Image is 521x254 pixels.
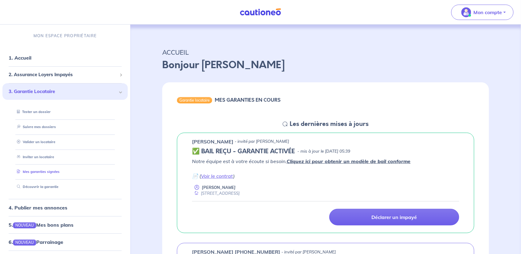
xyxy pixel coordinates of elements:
a: 1. Accueil [9,55,31,61]
p: Bonjour [PERSON_NAME] [162,58,489,72]
div: 1. Accueil [2,52,128,64]
div: 2. Assurance Loyers Impayés [2,69,128,81]
a: Valider un locataire [14,139,55,144]
a: Cliquez ici pour obtenir un modèle de bail conforme [287,158,411,164]
div: Inviter un locataire [10,152,120,162]
p: Mon compte [474,9,502,16]
p: MON ESPACE PROPRIÉTAIRE [33,33,97,39]
a: Mes garanties signées [14,170,60,174]
a: Découvrir la garantie [14,185,58,189]
a: 6.NOUVEAUParrainage [9,239,63,245]
em: Notre équipe est à votre écoute si besoin. [192,158,411,164]
a: Suivre mes dossiers [14,125,56,129]
span: 2. Assurance Loyers Impayés [9,71,117,78]
h5: ✅ BAIL REÇU - GARANTIE ACTIVÉE [192,148,295,155]
img: Cautioneo [237,8,284,16]
div: state: CONTRACT-VALIDATED, Context: IN-LANDLORD,IN-LANDLORD [192,148,459,155]
div: Suivre mes dossiers [10,122,120,132]
div: 5.NOUVEAUMes bons plans [2,219,128,231]
div: 4. Publier mes annonces [2,201,128,214]
h6: MES GARANTIES EN COURS [215,97,280,103]
span: 3. Garantie Locataire [9,88,117,95]
div: Tester un dossier [10,107,120,117]
em: 📄 ( ) [192,173,235,179]
p: [PERSON_NAME] [192,138,233,145]
a: 4. Publier mes annonces [9,205,67,211]
p: - invité par [PERSON_NAME] [235,139,289,145]
p: ACCUEIL [162,47,489,58]
div: 6.NOUVEAUParrainage [2,236,128,248]
a: Déclarer un impayé [329,209,459,225]
div: [STREET_ADDRESS] [192,190,240,196]
img: illu_account_valid_menu.svg [461,7,471,17]
div: Mes garanties signées [10,167,120,177]
a: 5.NOUVEAUMes bons plans [9,222,73,228]
div: Valider un locataire [10,137,120,147]
p: [PERSON_NAME] [202,185,236,190]
div: Garantie locataire [177,97,212,103]
a: Tester un dossier [14,110,51,114]
div: 3. Garantie Locataire [2,83,128,100]
h5: Les dernières mises à jours [290,120,369,128]
p: Déclarer un impayé [372,214,417,220]
div: Découvrir la garantie [10,182,120,192]
a: Inviter un locataire [14,154,54,159]
p: - mis à jour le [DATE] 05:39 [297,148,350,154]
button: illu_account_valid_menu.svgMon compte [451,5,514,20]
a: Voir le contrat [201,173,233,179]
